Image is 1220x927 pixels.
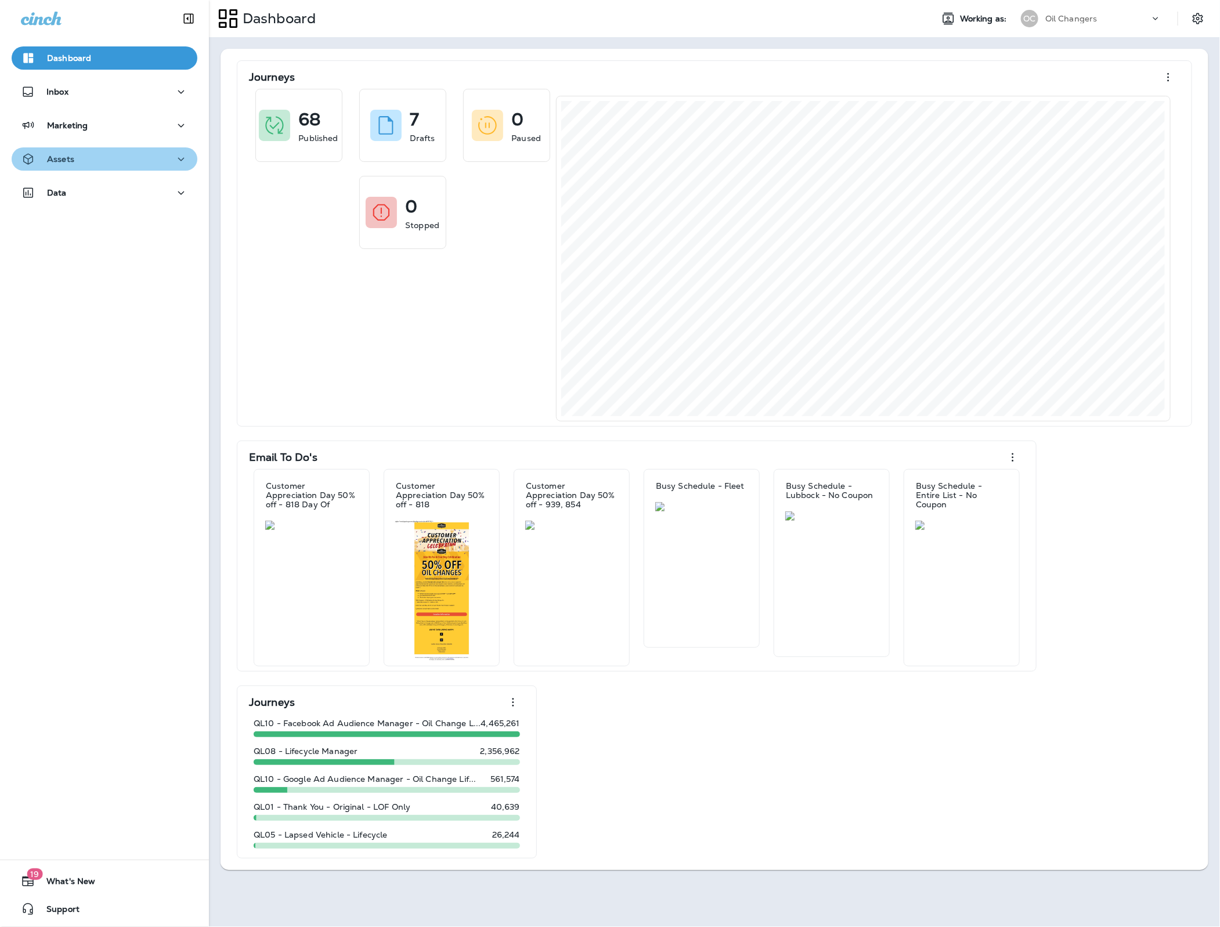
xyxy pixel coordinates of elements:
p: 2,356,962 [480,746,519,756]
p: QL10 - Google Ad Audience Manager - Oil Change Lif... [254,774,476,784]
p: Email To Do's [249,452,317,463]
button: Marketing [12,114,197,137]
p: Marketing [47,121,88,130]
button: Data [12,181,197,204]
button: 19What's New [12,870,197,893]
p: Inbox [46,87,68,96]
span: Support [35,904,80,918]
button: Assets [12,147,197,171]
p: Dashboard [47,53,91,63]
p: Busy Schedule - Fleet [656,481,745,490]
p: 0 [405,201,417,212]
p: Journeys [249,697,295,708]
button: Settings [1187,8,1208,29]
button: Support [12,897,197,921]
p: Published [298,132,338,144]
img: 17030d4f-7b18-4214-9923-ef0b03470365.jpg [525,521,618,530]
p: Dashboard [238,10,316,27]
p: 40,639 [491,802,520,811]
p: Assets [47,154,74,164]
img: 7f93ac32-390f-4a3f-b72f-d7db438b21c6.jpg [265,521,358,530]
p: 68 [298,114,320,125]
span: Working as: [960,14,1009,24]
span: 19 [27,868,42,880]
div: OC [1021,10,1038,27]
span: What's New [35,876,95,890]
p: Busy Schedule - Entire List - No Coupon [916,481,1008,509]
img: b599ffed-61e1-4799-a6d6-5e8bf9e35799.jpg [915,521,1008,530]
button: Dashboard [12,46,197,70]
p: Journeys [249,71,295,83]
p: Customer Appreciation Day 50% off - 939, 854 [526,481,618,509]
img: a90f94f4-b671-4f38-a9fc-bfebc8035b81.jpg [655,502,748,511]
p: Customer Appreciation Day 50% off - 818 Day Of [266,481,358,509]
p: 26,244 [492,830,520,839]
p: QL01 - Thank You - Original - LOF Only [254,802,410,811]
p: Customer Appreciation Day 50% off - 818 [396,481,488,509]
p: Paused [511,132,541,144]
button: Collapse Sidebar [172,7,205,30]
p: Stopped [405,219,439,231]
p: Drafts [410,132,435,144]
p: Data [47,188,67,197]
img: 2380cc54-6667-49ba-8090-96a8389e2ca2.jpg [395,521,488,661]
p: 561,574 [490,774,520,784]
p: QL10 - Facebook Ad Audience Manager - Oil Change L... [254,719,481,728]
p: 0 [511,114,524,125]
p: 4,465,261 [481,719,519,728]
p: 7 [410,114,419,125]
img: 300e4ae7-e07f-4a9d-b22e-8e572706a6a6.jpg [785,511,878,521]
p: Busy Schedule - Lubbock - No Coupon [786,481,878,500]
p: QL08 - Lifecycle Manager [254,746,358,756]
p: Oil Changers [1045,14,1098,23]
p: QL05 - Lapsed Vehicle - Lifecycle [254,830,388,839]
button: Inbox [12,80,197,103]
